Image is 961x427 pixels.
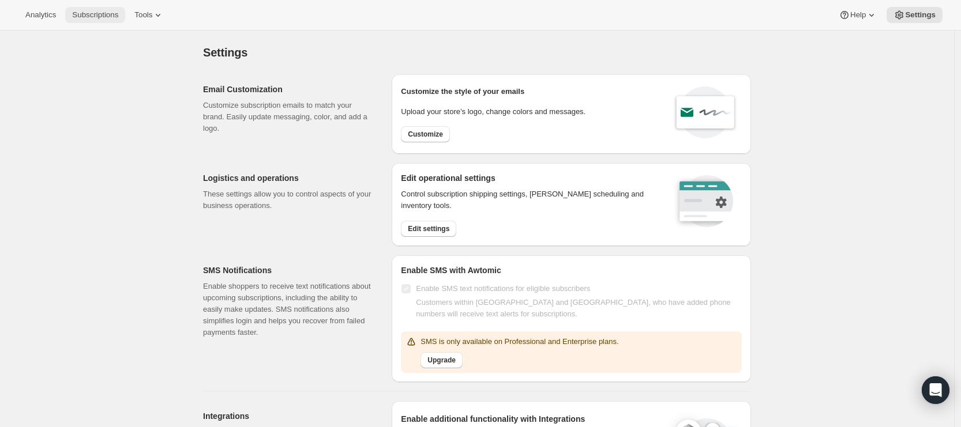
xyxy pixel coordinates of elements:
p: SMS is only available on Professional and Enterprise plans. [421,336,618,347]
span: Customize [408,130,443,139]
p: Control subscription shipping settings, [PERSON_NAME] scheduling and inventory tools. [401,188,659,211]
h2: SMS Notifications [203,264,373,276]
span: Analytics [25,10,56,20]
h2: Integrations [203,410,373,422]
span: Enable SMS text notifications for eligible subscribers [416,284,590,293]
h2: Enable SMS with Awtomic [401,264,742,276]
button: Settings [887,7,943,23]
h2: Enable additional functionality with Integrations [401,413,664,425]
button: Customize [401,126,450,142]
span: Edit settings [408,224,449,233]
span: Subscriptions [72,10,118,20]
button: Edit settings [401,221,456,237]
span: Help [850,10,866,20]
div: Open Intercom Messenger [922,376,949,404]
span: Tools [134,10,152,20]
button: Upgrade [421,352,463,368]
button: Help [832,7,884,23]
button: Analytics [18,7,63,23]
p: These settings allow you to control aspects of your business operations. [203,188,373,211]
p: Enable shoppers to receive text notifications about upcoming subscriptions, including the ability... [203,281,373,338]
span: Customers within [GEOGRAPHIC_DATA] and [GEOGRAPHIC_DATA], who have added phone numbers will recei... [416,298,730,318]
p: Customize subscription emails to match your brand. Easily update messaging, color, and add a logo. [203,100,373,134]
h2: Logistics and operations [203,172,373,184]
p: Upload your store’s logo, change colors and messages. [401,106,585,118]
span: Settings [905,10,936,20]
span: Upgrade [427,356,456,365]
span: Settings [203,46,247,59]
h2: Edit operational settings [401,172,659,184]
button: Subscriptions [65,7,125,23]
p: Customize the style of your emails [401,86,524,97]
h2: Email Customization [203,84,373,95]
button: Tools [127,7,171,23]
